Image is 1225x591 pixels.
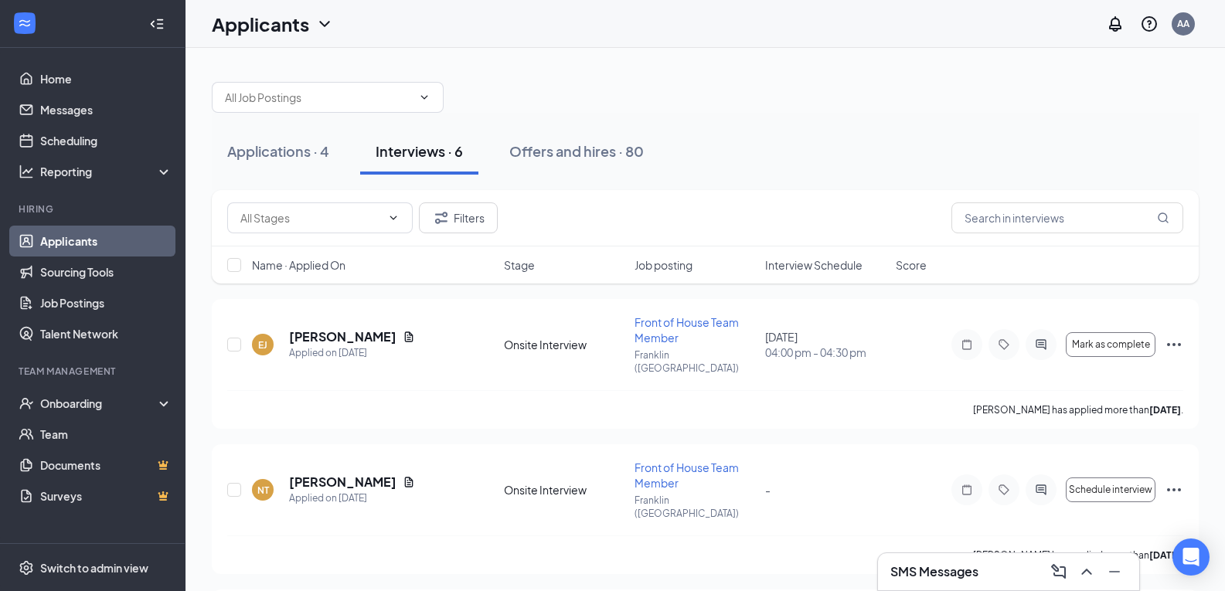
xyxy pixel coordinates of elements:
[896,257,927,273] span: Score
[419,202,498,233] button: Filter Filters
[387,212,400,224] svg: ChevronDown
[1066,477,1155,502] button: Schedule interview
[40,164,173,179] div: Reporting
[432,209,451,227] svg: Filter
[19,164,34,179] svg: Analysis
[40,94,172,125] a: Messages
[1032,338,1050,351] svg: ActiveChat
[289,328,396,345] h5: [PERSON_NAME]
[240,209,381,226] input: All Stages
[40,560,148,576] div: Switch to admin view
[765,257,863,273] span: Interview Schedule
[40,226,172,256] a: Applicants
[973,549,1183,562] p: [PERSON_NAME] has applied more than .
[1165,335,1183,354] svg: Ellipses
[1165,481,1183,499] svg: Ellipses
[958,338,976,351] svg: Note
[40,63,172,94] a: Home
[40,396,159,411] div: Onboarding
[765,329,886,360] div: [DATE]
[1140,15,1159,33] svg: QuestionInfo
[635,494,756,520] p: Franklin ([GEOGRAPHIC_DATA])
[403,476,415,488] svg: Document
[1106,15,1125,33] svg: Notifications
[1149,549,1181,561] b: [DATE]
[40,450,172,481] a: DocumentsCrown
[40,125,172,156] a: Scheduling
[995,338,1013,351] svg: Tag
[257,484,269,497] div: NT
[504,337,625,352] div: Onsite Interview
[765,483,771,497] span: -
[17,15,32,31] svg: WorkstreamLogo
[1032,484,1050,496] svg: ActiveChat
[635,348,756,375] p: Franklin ([GEOGRAPHIC_DATA])
[1072,339,1150,350] span: Mark as complete
[19,202,169,216] div: Hiring
[1046,559,1071,584] button: ComposeMessage
[1074,559,1099,584] button: ChevronUp
[40,287,172,318] a: Job Postings
[289,491,415,506] div: Applied on [DATE]
[403,331,415,343] svg: Document
[19,396,34,411] svg: UserCheck
[227,141,329,161] div: Applications · 4
[509,141,644,161] div: Offers and hires · 80
[418,91,430,104] svg: ChevronDown
[1149,404,1181,416] b: [DATE]
[1077,562,1096,581] svg: ChevronUp
[40,481,172,511] a: SurveysCrown
[40,256,172,287] a: Sourcing Tools
[1157,212,1169,224] svg: MagnifyingGlass
[19,365,169,378] div: Team Management
[765,345,886,360] span: 04:00 pm - 04:30 pm
[225,89,412,106] input: All Job Postings
[973,403,1183,416] p: [PERSON_NAME] has applied more than .
[376,141,463,161] div: Interviews · 6
[1069,484,1152,495] span: Schedule interview
[149,16,165,32] svg: Collapse
[958,484,976,496] svg: Note
[1066,332,1155,357] button: Mark as complete
[635,460,739,490] span: Front of House Team Member
[1102,559,1127,584] button: Minimize
[635,315,739,345] span: Front of House Team Member
[1050,562,1068,581] svg: ComposeMessage
[504,257,535,273] span: Stage
[289,474,396,491] h5: [PERSON_NAME]
[951,202,1183,233] input: Search in interviews
[1177,17,1189,30] div: AA
[40,419,172,450] a: Team
[890,563,978,580] h3: SMS Messages
[289,345,415,361] div: Applied on [DATE]
[212,11,309,37] h1: Applicants
[315,15,334,33] svg: ChevronDown
[995,484,1013,496] svg: Tag
[1105,562,1124,581] svg: Minimize
[252,257,345,273] span: Name · Applied On
[635,257,692,273] span: Job posting
[1172,538,1210,576] div: Open Intercom Messenger
[504,482,625,498] div: Onsite Interview
[19,560,34,576] svg: Settings
[258,338,267,352] div: EJ
[40,318,172,349] a: Talent Network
